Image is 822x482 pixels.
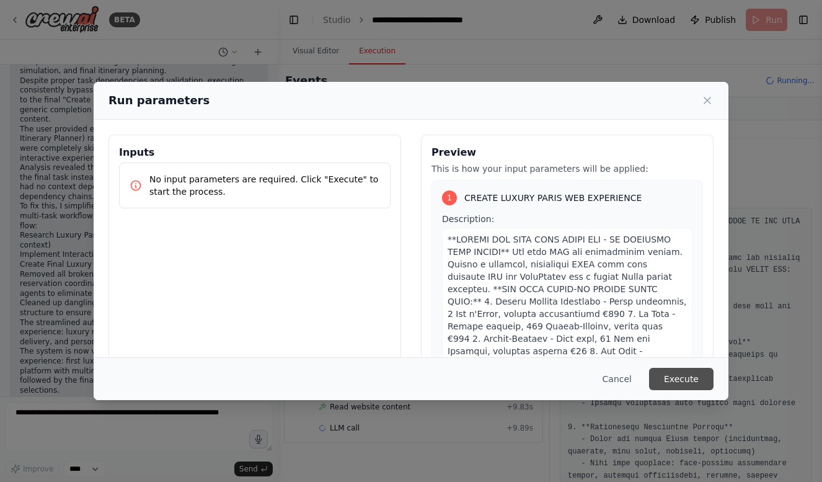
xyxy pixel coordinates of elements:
[464,192,642,204] span: CREATE LUXURY PARIS WEB EXPERIENCE
[649,368,714,390] button: Execute
[431,163,703,175] p: This is how your input parameters will be applied:
[149,173,380,198] p: No input parameters are required. Click "Execute" to start the process.
[119,145,391,160] h3: Inputs
[431,145,703,160] h3: Preview
[442,190,457,205] div: 1
[593,368,642,390] button: Cancel
[108,92,210,109] h2: Run parameters
[442,214,494,224] span: Description:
